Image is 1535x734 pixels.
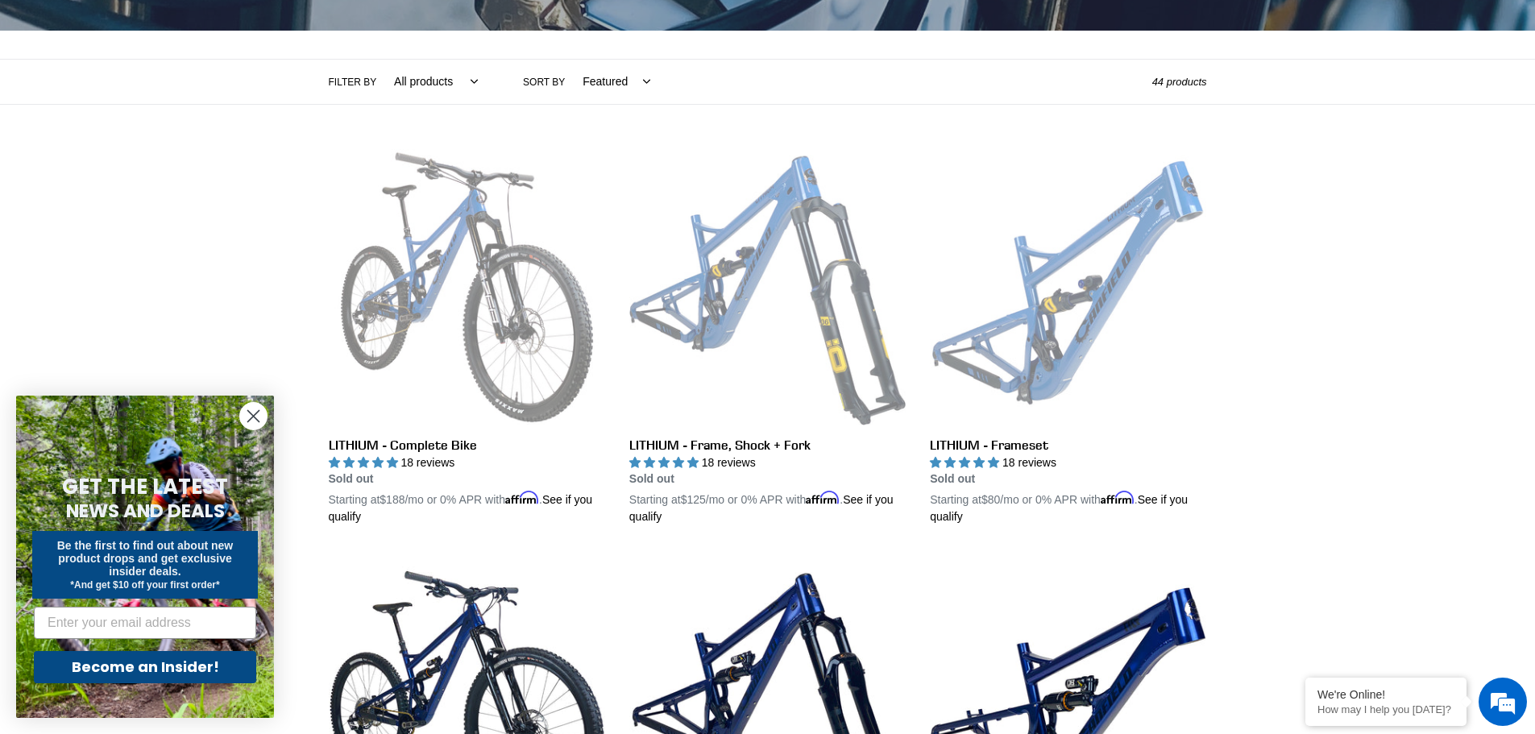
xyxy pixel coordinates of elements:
[34,651,256,683] button: Become an Insider!
[1152,76,1207,88] span: 44 products
[62,472,228,501] span: GET THE LATEST
[264,8,303,47] div: Minimize live chat window
[57,539,234,578] span: Be the first to find out about new product drops and get exclusive insider deals.
[239,402,268,430] button: Close dialog
[93,203,222,366] span: We're online!
[70,579,219,591] span: *And get $10 off your first order*
[329,75,377,89] label: Filter by
[8,440,307,496] textarea: Type your message and hit 'Enter'
[18,89,42,113] div: Navigation go back
[34,607,256,639] input: Enter your email address
[523,75,565,89] label: Sort by
[52,81,92,121] img: d_696896380_company_1647369064580_696896380
[66,498,225,524] span: NEWS AND DEALS
[108,90,295,111] div: Chat with us now
[1317,703,1454,715] p: How may I help you today?
[1317,688,1454,701] div: We're Online!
